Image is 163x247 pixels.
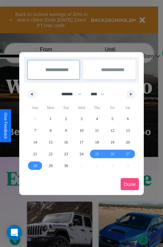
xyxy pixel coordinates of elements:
span: 16 [64,136,68,148]
button: 2 [58,113,74,125]
span: 12 [111,125,114,136]
span: 22 [49,148,52,160]
span: 13 [126,125,130,136]
button: 4 [89,113,105,125]
span: 23 [64,148,68,160]
span: 15 [49,136,52,148]
span: Tue [58,102,74,113]
span: Mon [43,102,58,113]
span: 26 [111,148,114,160]
span: 5 [111,113,113,125]
span: 3 [81,113,82,125]
button: 7 [27,125,43,136]
span: 11 [95,125,99,136]
span: Wed [74,102,89,113]
button: 16 [58,136,74,148]
button: 15 [43,136,58,148]
span: 9 [65,125,67,136]
span: Thu [89,102,105,113]
span: 2 [65,113,67,125]
span: 30 [64,160,68,172]
button: 26 [105,148,120,160]
button: 29 [43,160,58,172]
button: 12 [105,125,120,136]
button: 25 [89,148,105,160]
button: 28 [27,160,43,172]
button: 13 [120,125,136,136]
span: 14 [33,136,37,148]
button: 9 [58,125,74,136]
span: 17 [80,136,83,148]
span: 6 [127,113,129,125]
button: Done [121,178,139,190]
span: 28 [33,160,37,172]
span: 4 [96,113,98,125]
span: Fri [105,102,120,113]
button: 18 [89,136,105,148]
button: 6 [120,113,136,125]
span: 10 [80,125,83,136]
button: 14 [27,136,43,148]
button: 19 [105,136,120,148]
button: 24 [74,148,89,160]
span: 19 [111,136,114,148]
button: 23 [58,148,74,160]
button: 20 [120,136,136,148]
span: 24 [80,148,83,160]
span: Sat [120,102,136,113]
button: 8 [43,125,58,136]
div: Open Intercom Messenger [7,225,22,240]
span: 8 [50,125,52,136]
span: Sun [27,102,43,113]
span: 1 [50,113,52,125]
button: 17 [74,136,89,148]
button: 10 [74,125,89,136]
button: 22 [43,148,58,160]
button: 3 [74,113,89,125]
button: 30 [58,160,74,172]
button: 27 [120,148,136,160]
span: 27 [126,148,130,160]
span: 18 [95,136,99,148]
span: 21 [33,148,37,160]
span: 7 [34,125,36,136]
button: 1 [43,113,58,125]
button: 21 [27,148,43,160]
span: 25 [95,148,99,160]
button: 5 [105,113,120,125]
div: Give Feedback [3,113,8,139]
span: 20 [126,136,130,148]
span: 29 [49,160,52,172]
button: 11 [89,125,105,136]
